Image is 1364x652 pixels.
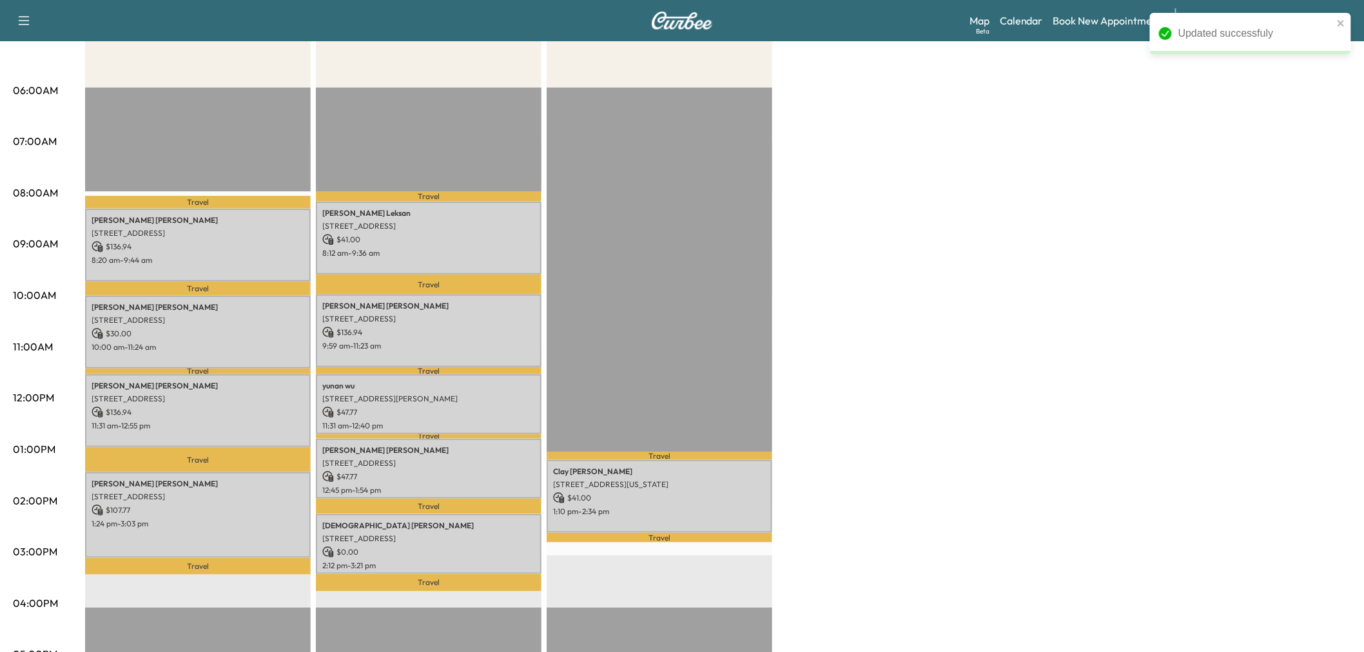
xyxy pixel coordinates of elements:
img: Curbee Logo [651,12,713,30]
p: Travel [85,447,311,472]
p: [PERSON_NAME] [PERSON_NAME] [322,445,535,455]
p: 10:00 am - 11:24 am [92,342,304,352]
p: 03:00PM [13,544,57,559]
p: 01:00PM [13,441,55,457]
a: MapBeta [969,13,989,28]
p: 11:00AM [13,339,53,354]
p: [PERSON_NAME] Leksan [322,208,535,218]
p: $ 41.00 [322,234,535,245]
p: $ 136.94 [322,327,535,338]
p: [STREET_ADDRESS] [92,228,304,238]
p: [STREET_ADDRESS][PERSON_NAME] [322,394,535,404]
p: $ 41.00 [553,492,766,504]
p: Travel [316,499,541,514]
p: [PERSON_NAME] [PERSON_NAME] [92,302,304,312]
p: Clay [PERSON_NAME] [553,466,766,477]
p: 8:20 am - 9:44 am [92,255,304,265]
p: Travel [85,369,311,374]
p: 9:59 am - 11:23 am [322,341,535,351]
p: [STREET_ADDRESS] [92,492,304,502]
p: 8:12 am - 9:36 am [322,248,535,258]
p: $ 136.94 [92,407,304,418]
p: $ 0.00 [322,546,535,558]
p: [STREET_ADDRESS] [92,315,304,325]
p: Travel [547,452,772,460]
p: 1:24 pm - 3:03 pm [92,519,304,529]
p: [STREET_ADDRESS] [92,394,304,404]
p: [STREET_ADDRESS] [322,533,535,544]
p: [PERSON_NAME] [PERSON_NAME] [92,215,304,225]
p: [PERSON_NAME] [PERSON_NAME] [92,479,304,489]
p: Travel [316,574,541,591]
p: Travel [316,274,541,294]
p: $ 136.94 [92,241,304,253]
p: Travel [85,558,311,575]
p: Travel [85,196,311,209]
p: 2:12 pm - 3:21 pm [322,561,535,571]
p: [PERSON_NAME] [PERSON_NAME] [322,301,535,311]
p: Travel [316,434,541,439]
p: [DEMOGRAPHIC_DATA] [PERSON_NAME] [322,521,535,531]
div: Beta [976,26,989,36]
p: 12:45 pm - 1:54 pm [322,485,535,495]
p: 06:00AM [13,82,58,98]
p: [STREET_ADDRESS][US_STATE] [553,479,766,490]
p: [PERSON_NAME] [PERSON_NAME] [92,381,304,391]
p: Travel [85,282,311,296]
p: 11:31 am - 12:55 pm [92,421,304,431]
p: yunan wu [322,381,535,391]
p: 1:10 pm - 2:34 pm [553,506,766,517]
p: 11:31 am - 12:40 pm [322,421,535,431]
p: 07:00AM [13,133,57,149]
div: Updated successfuly [1178,26,1333,41]
p: 12:00PM [13,390,54,405]
p: Travel [316,191,541,202]
p: [STREET_ADDRESS] [322,221,535,231]
p: 08:00AM [13,185,58,200]
a: Calendar [1000,13,1043,28]
p: $ 47.77 [322,471,535,483]
p: Travel [547,533,772,542]
p: Travel [316,367,541,374]
p: 09:00AM [13,236,58,251]
p: 02:00PM [13,493,57,508]
a: Book New Appointment [1053,13,1162,28]
p: $ 47.77 [322,407,535,418]
p: $ 30.00 [92,328,304,340]
p: 04:00PM [13,595,58,611]
p: [STREET_ADDRESS] [322,314,535,324]
button: close [1337,18,1346,28]
p: [STREET_ADDRESS] [322,458,535,468]
p: $ 107.77 [92,504,304,516]
p: 10:00AM [13,287,56,303]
